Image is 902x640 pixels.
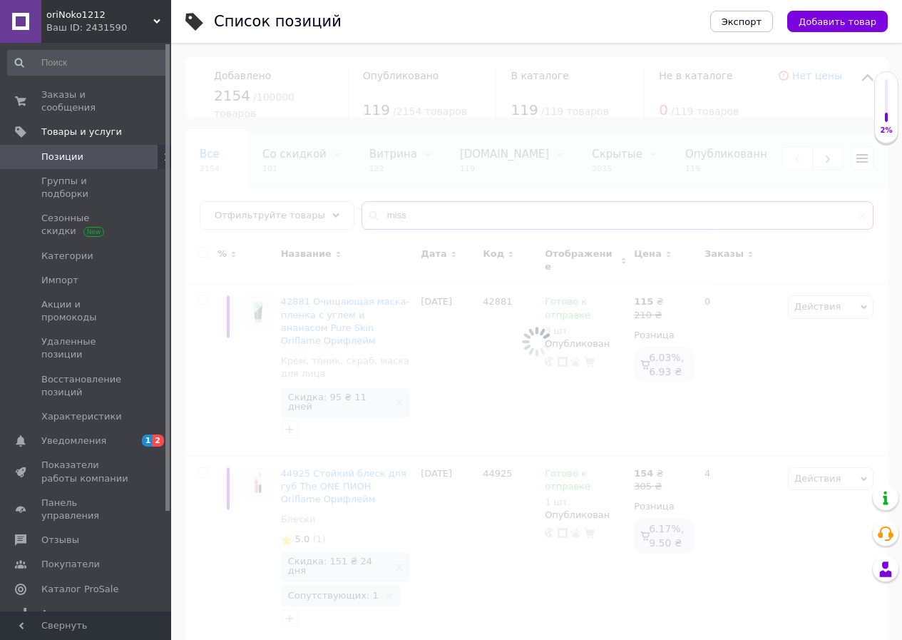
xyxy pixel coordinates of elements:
[214,14,342,29] div: Список позиций
[41,459,132,484] span: Показатели работы компании
[41,274,78,287] span: Импорт
[41,558,100,571] span: Покупатели
[41,335,132,361] span: Удаленные позиции
[41,88,132,114] span: Заказы и сообщения
[46,21,171,34] div: Ваш ID: 2431590
[41,175,132,200] span: Группы и подборки
[875,126,898,136] div: 2%
[41,151,83,163] span: Позиции
[41,126,122,138] span: Товары и услуги
[41,435,106,447] span: Уведомления
[722,16,762,27] span: Экспорт
[41,497,132,522] span: Панель управления
[710,11,773,32] button: Экспорт
[41,607,94,620] span: Аналитика
[153,435,164,447] span: 2
[41,250,93,263] span: Категории
[41,373,132,399] span: Восстановление позиций
[41,583,118,596] span: Каталог ProSale
[7,50,168,76] input: Поиск
[41,534,79,547] span: Отзывы
[46,9,153,21] span: oriNoko1212
[41,410,122,423] span: Характеристики
[41,212,132,238] span: Сезонные скидки
[787,11,888,32] button: Добавить товар
[41,298,132,324] span: Акции и промокоды
[142,435,153,447] span: 1
[799,16,876,27] span: Добавить товар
